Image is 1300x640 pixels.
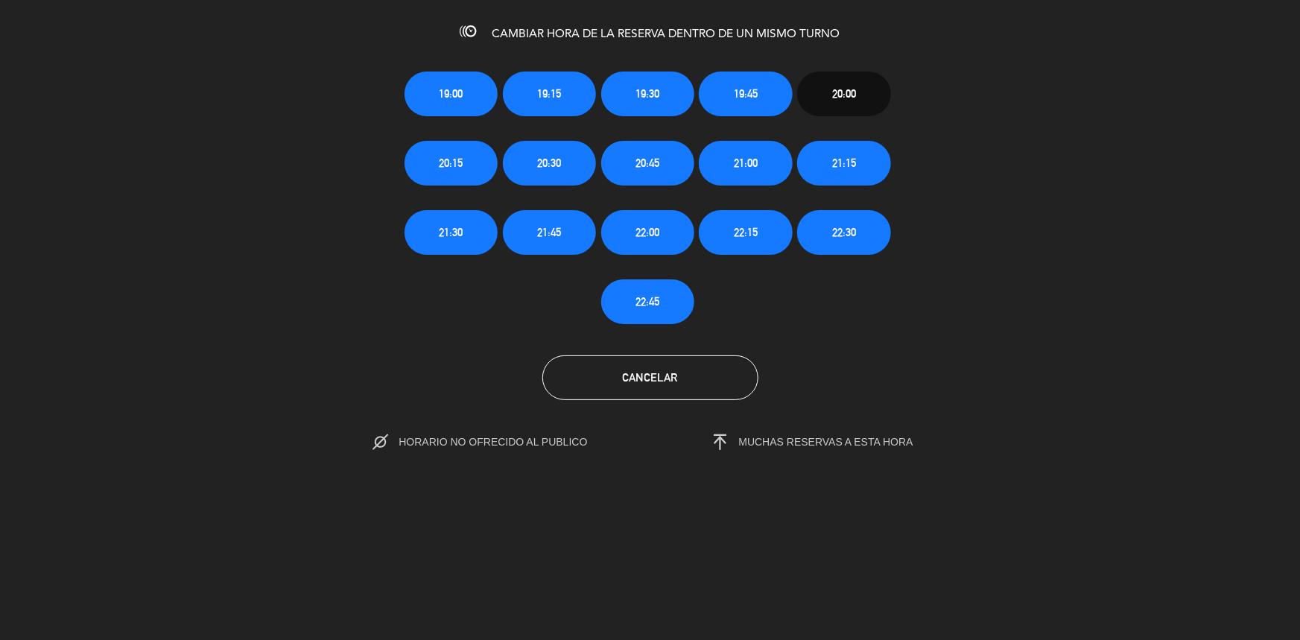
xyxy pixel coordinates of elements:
span: 19:00 [439,85,463,102]
span: 22:15 [734,224,758,241]
span: 21:30 [439,224,463,241]
span: 21:00 [734,154,758,171]
span: 20:45 [635,154,659,171]
span: Cancelar [623,371,678,384]
button: 19:15 [503,72,596,116]
button: 19:45 [699,72,792,116]
span: 19:15 [537,85,561,102]
span: 22:30 [832,224,856,241]
button: 22:30 [797,210,890,255]
span: 19:30 [635,85,659,102]
button: 19:30 [601,72,694,116]
button: 21:00 [699,141,792,186]
button: 22:15 [699,210,792,255]
button: 21:45 [503,210,596,255]
button: 22:45 [601,279,694,324]
span: 19:45 [734,85,758,102]
span: MUCHAS RESERVAS A ESTA HORA [739,436,913,448]
button: 19:00 [405,72,498,116]
button: 20:30 [503,141,596,186]
button: 20:15 [405,141,498,186]
span: HORARIO NO OFRECIDO AL PUBLICO [399,436,618,448]
button: 20:00 [797,72,890,116]
span: CAMBIAR HORA DE LA RESERVA DENTRO DE UN MISMO TURNO [492,28,840,40]
span: 20:00 [832,85,856,102]
span: 21:45 [537,224,561,241]
button: 22:00 [601,210,694,255]
button: 21:30 [405,210,498,255]
span: 22:45 [635,293,659,310]
span: 21:15 [832,154,856,171]
button: Cancelar [542,355,758,400]
button: 21:15 [797,141,890,186]
span: 22:00 [635,224,659,241]
span: 20:30 [537,154,561,171]
button: 20:45 [601,141,694,186]
span: 20:15 [439,154,463,171]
